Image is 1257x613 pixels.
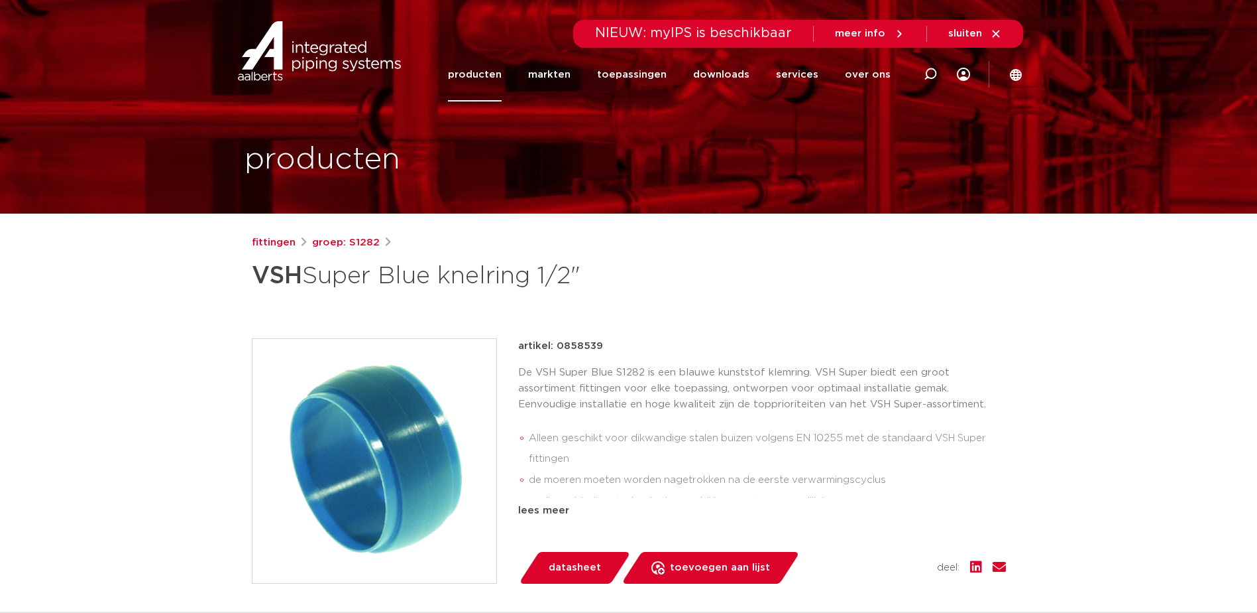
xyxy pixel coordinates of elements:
nav: Menu [448,48,891,102]
p: artikel: 0858539 [518,338,603,354]
span: sluiten [948,29,982,38]
a: meer info [835,28,905,40]
a: fittingen [252,235,296,251]
span: NIEUW: myIPS is beschikbaar [595,27,792,40]
h1: Super Blue knelring 1/2" [252,256,749,296]
a: groep: S1282 [312,235,380,251]
div: my IPS [957,48,970,102]
span: datasheet [549,557,601,579]
a: downloads [693,48,749,102]
a: over ons [845,48,891,102]
a: producten [448,48,502,102]
img: Product Image for VSH Super Blue knelring 1/2" [252,339,496,583]
span: meer info [835,29,885,38]
span: toevoegen aan lijst [670,557,770,579]
strong: VSH [252,264,302,288]
p: De VSH Super Blue S1282 is een blauwe kunststof klemring. VSH Super biedt een groot assortiment f... [518,365,1006,413]
span: deel: [937,560,959,576]
li: de moeren moeten worden nagetrokken na de eerste verwarmingscyclus [529,470,1006,491]
div: lees meer [518,503,1006,519]
a: toepassingen [597,48,667,102]
a: services [776,48,818,102]
a: markten [528,48,571,102]
li: Alleen geschikt voor dikwandige stalen buizen volgens EN 10255 met de standaard VSH Super fittingen [529,428,1006,470]
h1: producten [245,139,400,181]
a: sluiten [948,28,1002,40]
li: snelle verbindingstechnologie waarbij her-montage mogelijk is [529,491,1006,512]
a: datasheet [518,552,631,584]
